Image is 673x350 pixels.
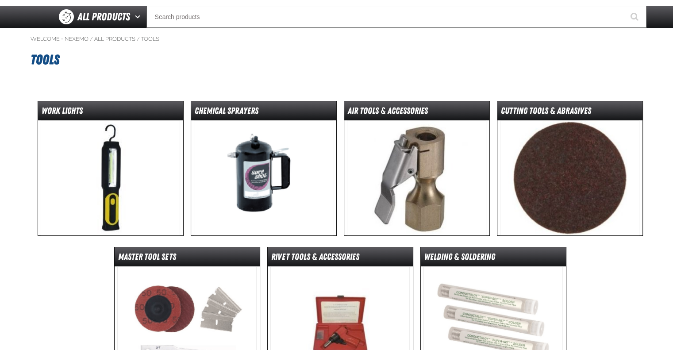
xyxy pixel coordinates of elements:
a: All Products [94,35,135,42]
nav: Breadcrumbs [31,35,643,42]
dt: Master Tool Sets [115,251,260,266]
img: Air Tools & Accessories [347,120,486,235]
dt: Chemical Sprayers [191,105,336,120]
img: Chemical Sprayers [194,120,333,235]
dt: Rivet Tools & Accessories [268,251,413,266]
a: Welcome - Nexemo [31,35,88,42]
dt: Welding & Soldering [421,251,566,266]
span: All Products [77,9,130,25]
h1: Tools [31,48,643,72]
img: Cutting Tools & Abrasives [500,120,639,235]
dt: Work Lights [38,105,183,120]
button: Start Searching [624,6,646,28]
a: Work Lights [38,101,184,236]
img: Work Lights [41,120,180,235]
a: Cutting Tools & Abrasives [497,101,643,236]
a: Air Tools & Accessories [344,101,490,236]
span: / [90,35,93,42]
a: Chemical Sprayers [191,101,337,236]
button: Open All Products pages [132,6,146,28]
span: / [137,35,140,42]
dt: Cutting Tools & Abrasives [497,105,642,120]
dt: Air Tools & Accessories [344,105,489,120]
input: Search [146,6,646,28]
a: Tools [141,35,159,42]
